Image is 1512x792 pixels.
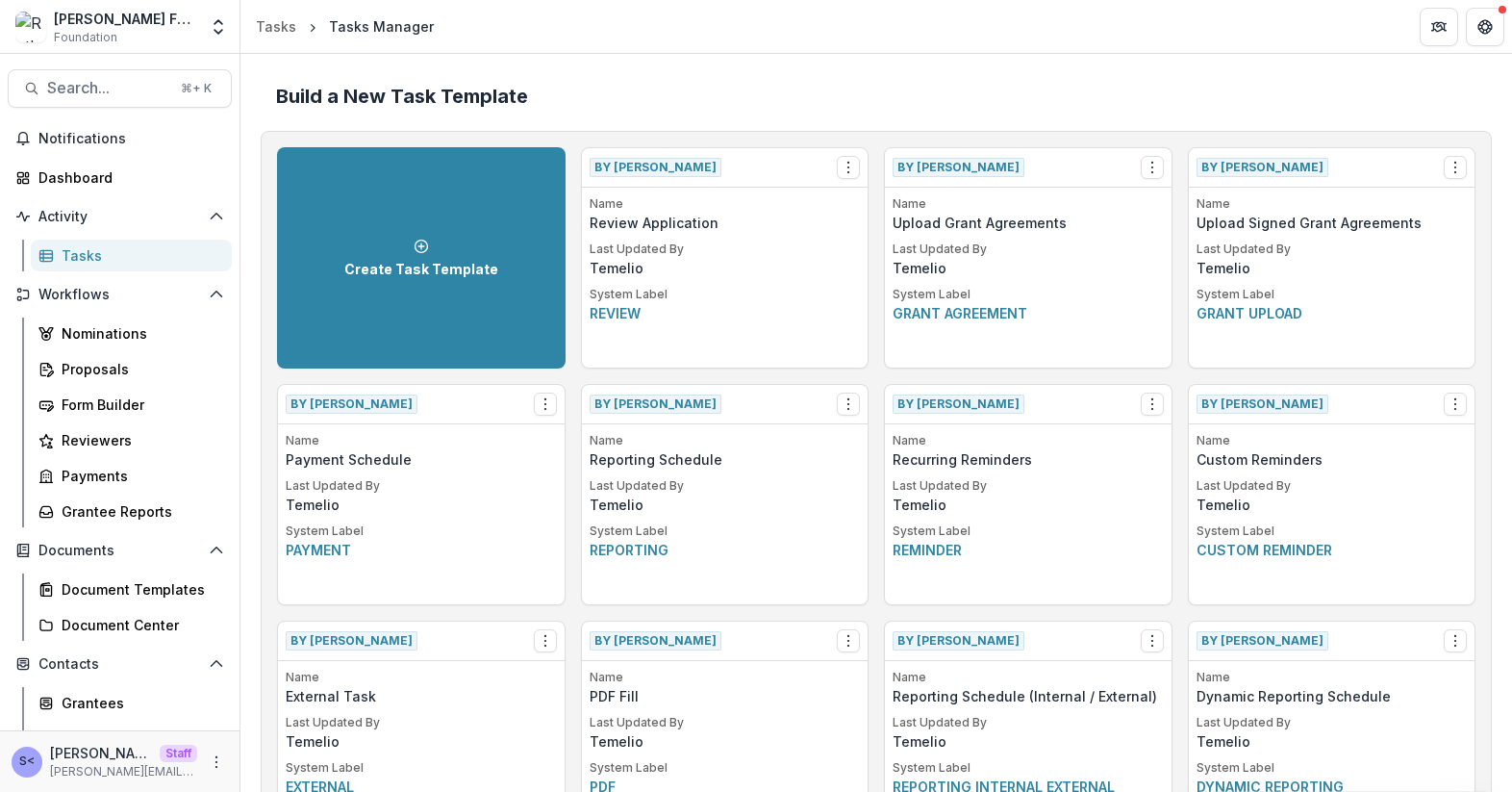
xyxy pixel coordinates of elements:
[8,123,232,154] button: Notifications
[62,728,216,749] div: Constituents
[893,195,1164,213] p: Name
[205,8,232,46] button: Open entity switcher
[31,240,232,271] a: Tasks
[1420,8,1458,46] button: Partners
[893,395,1024,414] span: By [PERSON_NAME]
[1197,158,1328,177] span: By [PERSON_NAME]
[590,158,721,177] span: By [PERSON_NAME]
[31,496,232,527] a: Grantee Reports
[248,13,304,40] a: Tasks
[8,201,232,232] button: Open Activity
[344,262,498,278] p: Create Task Template
[286,759,557,777] p: System Label
[893,258,1164,278] p: Temelio
[590,714,861,731] p: Last Updated By
[15,12,46,42] img: Ruthwick Foundation
[62,359,216,379] div: Proposals
[1197,395,1328,414] span: By [PERSON_NAME]
[590,303,861,323] p: Review
[893,631,1024,651] span: By [PERSON_NAME]
[893,540,1164,560] p: Reminder
[286,477,557,495] p: Last Updated By
[8,649,232,679] button: Open Contacts
[38,209,201,225] span: Activity
[1197,495,1468,515] p: Temelio
[590,241,861,258] p: Last Updated By
[50,763,197,780] p: [PERSON_NAME][EMAIL_ADDRESS][DOMAIN_NAME]
[893,495,1164,515] p: Temelio
[31,574,232,605] a: Document Templates
[62,323,216,344] div: Nominations
[893,158,1024,177] span: By [PERSON_NAME]
[248,13,441,40] nav: breadcrumb
[1141,156,1164,179] button: Options
[893,669,1164,686] p: Name
[893,523,1164,540] p: System Label
[286,669,557,686] p: Name
[19,755,35,768] div: Sammy <sammy@trytemelio.com>
[286,495,557,515] p: Temelio
[8,535,232,566] button: Open Documents
[31,353,232,385] a: Proposals
[534,629,557,652] button: Options
[590,731,861,752] p: Temelio
[54,9,197,29] div: [PERSON_NAME] Foundation
[1197,258,1468,278] p: Temelio
[62,579,216,600] div: Document Templates
[1197,213,1468,233] p: Upload Signed Grant Agreements
[38,167,216,188] div: Dashboard
[590,477,861,495] p: Last Updated By
[62,693,216,713] div: Grantees
[8,162,232,193] a: Dashboard
[286,631,417,651] span: By [PERSON_NAME]
[590,286,861,303] p: System Label
[590,669,861,686] p: Name
[893,286,1164,303] p: System Label
[205,751,228,774] button: More
[1197,432,1468,449] p: Name
[1197,669,1468,686] p: Name
[62,466,216,486] div: Payments
[1197,731,1468,752] p: Temelio
[277,147,566,369] a: Create Task Template
[286,449,557,470] p: Payment Schedule
[286,540,557,560] p: Payment
[1197,631,1328,651] span: By [PERSON_NAME]
[31,389,232,421] a: Form Builder
[1197,523,1468,540] p: System Label
[1197,449,1468,470] p: Custom Reminders
[8,69,232,108] button: Search...
[893,449,1164,470] p: Recurring Reminders
[590,449,861,470] p: Reporting Schedule
[1197,714,1468,731] p: Last Updated By
[286,686,557,706] p: External Task
[1197,286,1468,303] p: System Label
[1197,686,1468,706] p: Dynamic Reporting Schedule
[1197,241,1468,258] p: Last Updated By
[590,195,861,213] p: Name
[893,241,1164,258] p: Last Updated By
[31,460,232,492] a: Payments
[590,395,721,414] span: By [PERSON_NAME]
[286,395,417,414] span: By [PERSON_NAME]
[62,430,216,450] div: Reviewers
[590,258,861,278] p: Temelio
[38,543,201,559] span: Documents
[1197,303,1468,323] p: Grant upload
[590,540,861,560] p: Reporting
[590,523,861,540] p: System Label
[590,631,721,651] span: By [PERSON_NAME]
[893,432,1164,449] p: Name
[177,78,215,99] div: ⌘ + K
[1444,156,1467,179] button: Options
[50,743,152,763] p: [PERSON_NAME] <[PERSON_NAME][EMAIL_ADDRESS][DOMAIN_NAME]>
[276,85,1476,108] h2: Build a New Task Template
[286,432,557,449] p: Name
[62,245,216,266] div: Tasks
[893,686,1164,706] p: Reporting Schedule (Internal / External)
[329,16,434,37] div: Tasks Manager
[590,495,861,515] p: Temelio
[47,79,169,97] span: Search...
[286,714,557,731] p: Last Updated By
[54,29,117,46] span: Foundation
